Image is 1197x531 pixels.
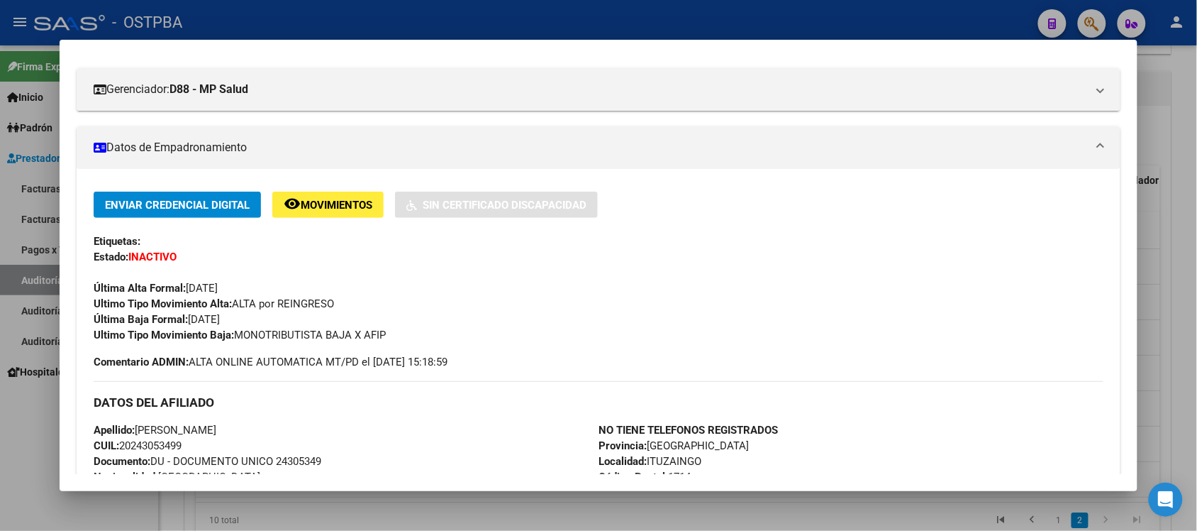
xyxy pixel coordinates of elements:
mat-icon: remove_red_eye [284,195,301,212]
h3: DATOS DEL AFILIADO [94,395,1103,410]
strong: Apellido: [94,424,135,437]
mat-panel-title: Gerenciador: [94,81,1086,98]
span: [GEOGRAPHIC_DATA] [94,471,260,483]
strong: Nacionalidad: [94,471,158,483]
strong: Ultimo Tipo Movimiento Baja: [94,329,234,341]
mat-expansion-panel-header: Datos de Empadronamiento [77,126,1120,169]
span: 20243053499 [94,439,182,452]
strong: Etiquetas: [94,235,140,248]
button: Movimientos [272,192,384,218]
span: ALTA ONLINE AUTOMATICA MT/PD el [DATE] 15:18:59 [94,354,447,370]
strong: Documento: [94,455,150,468]
span: Enviar Credencial Digital [105,199,250,212]
span: DU - DOCUMENTO UNICO 24305349 [94,455,321,468]
span: [GEOGRAPHIC_DATA] [598,439,749,452]
mat-expansion-panel-header: Gerenciador:D88 - MP Salud [77,68,1120,111]
span: Sin Certificado Discapacidad [423,199,586,212]
strong: CUIL: [94,439,119,452]
span: MONOTRIBUTISTA BAJA X AFIP [94,329,386,341]
div: Open Intercom Messenger [1149,483,1183,517]
span: [PERSON_NAME] [94,424,216,437]
mat-panel-title: Datos de Empadronamiento [94,139,1086,156]
span: Movimientos [301,199,372,212]
strong: Código Postal: [598,471,668,483]
span: ITUZAINGO [598,455,701,468]
strong: D88 - MP Salud [169,81,248,98]
span: ALTA por REINGRESO [94,297,334,310]
strong: INACTIVO [128,251,177,263]
span: 1714 [598,471,691,483]
span: [DATE] [94,282,218,295]
button: Enviar Credencial Digital [94,192,261,218]
strong: NO TIENE TELEFONOS REGISTRADOS [598,424,778,437]
button: Sin Certificado Discapacidad [395,192,598,218]
strong: Última Baja Formal: [94,313,188,326]
strong: Ultimo Tipo Movimiento Alta: [94,297,232,310]
strong: Estado: [94,251,128,263]
strong: Comentario ADMIN: [94,356,189,368]
strong: Última Alta Formal: [94,282,186,295]
strong: Provincia: [598,439,647,452]
strong: Localidad: [598,455,647,468]
span: [DATE] [94,313,220,326]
